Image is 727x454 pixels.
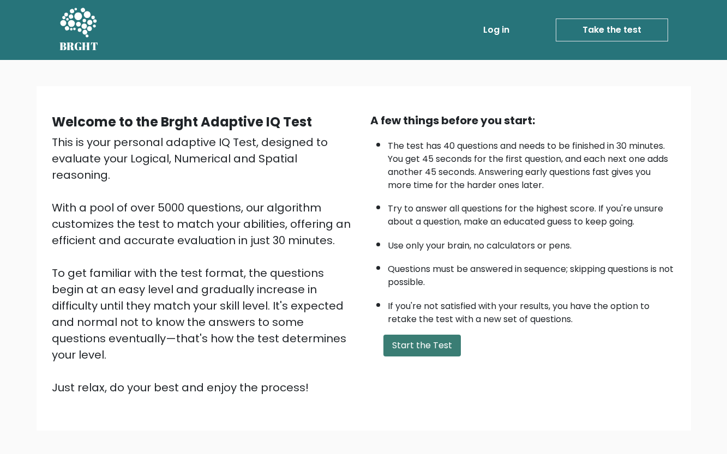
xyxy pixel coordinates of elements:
button: Start the Test [383,335,461,356]
a: Take the test [556,19,668,41]
div: This is your personal adaptive IQ Test, designed to evaluate your Logical, Numerical and Spatial ... [52,134,357,396]
li: If you're not satisfied with your results, you have the option to retake the test with a new set ... [388,294,676,326]
li: The test has 40 questions and needs to be finished in 30 minutes. You get 45 seconds for the firs... [388,134,676,192]
h5: BRGHT [59,40,99,53]
li: Use only your brain, no calculators or pens. [388,234,676,252]
a: Log in [479,19,514,41]
a: BRGHT [59,4,99,56]
li: Questions must be answered in sequence; skipping questions is not possible. [388,257,676,289]
li: Try to answer all questions for the highest score. If you're unsure about a question, make an edu... [388,197,676,228]
div: A few things before you start: [370,112,676,129]
b: Welcome to the Brght Adaptive IQ Test [52,113,312,131]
